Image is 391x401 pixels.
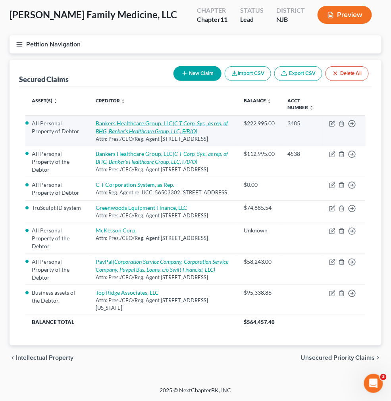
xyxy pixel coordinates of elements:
[96,189,231,196] div: Attn: Reg. Agent re: UCC: 56503302 [STREET_ADDRESS]
[225,66,271,81] button: Import CSV
[10,355,16,361] i: chevron_left
[318,6,372,24] button: Preview
[96,289,159,296] a: Top Ridge Associates, LLC
[244,181,275,189] div: $0.00
[10,355,73,361] button: chevron_left Intellectual Property
[96,204,187,211] a: Greenwoods Equipment Finance, LLC
[287,98,314,110] a: Acct Number unfold_more
[32,150,83,174] li: All Personal Property of the Debtor
[96,150,228,165] i: (C T Corp. Sys., as rep. of BHG, Banker's Healthcare Group, LLC, F/B/O)
[53,387,339,401] div: 2025 © NextChapterBK, INC
[96,258,228,273] i: (Corporation Service Company, Corporation Service Company, Paypal Bus. Loans, c/o Swift Financial...
[32,119,83,135] li: All Personal Property of Debtor
[96,98,125,104] a: Creditor unfold_more
[276,6,305,15] div: District
[244,258,275,266] div: $58,243.00
[32,258,83,282] li: All Personal Property of the Debtor
[276,15,305,24] div: NJB
[364,374,383,393] iframe: Intercom live chat
[96,227,137,234] a: McKesson Corp.
[96,150,228,165] a: Bankers Healthcare Group, LLC(C T Corp. Sys., as rep. of BHG, Banker's Healthcare Group, LLC, F/B/O)
[96,212,231,219] div: Attn: Pres./CEO/Reg. Agent [STREET_ADDRESS]
[96,297,231,311] div: Attn: Pres./CEO/Reg. Agent [STREET_ADDRESS][US_STATE]
[96,166,231,173] div: Attn: Pres./CEO/Reg. Agent [STREET_ADDRESS]
[197,15,227,24] div: Chapter
[244,98,272,104] a: Balance unfold_more
[96,258,228,273] a: PayPal(Corporation Service Company, Corporation Service Company, Paypal Bus. Loans, c/o Swift Fin...
[96,135,231,143] div: Attn: Pres./CEO/Reg. Agent [STREET_ADDRESS]
[32,204,83,212] li: TruSculpt ID system
[244,319,275,326] span: $564,457.40
[32,181,83,197] li: All Personal Property of Debtor
[32,98,58,104] a: Asset(s) unfold_more
[244,289,275,297] div: $95,338.86
[10,35,381,54] button: Petition Navigation
[16,355,73,361] span: Intellectual Property
[267,99,272,104] i: unfold_more
[32,289,83,305] li: Business assets of the Debtor.
[244,119,275,127] div: $222,995.00
[300,355,375,361] span: Unsecured Priority Claims
[32,226,83,250] li: All Personal Property of the Debtor
[96,181,174,188] a: C T Corporation System, as Rep.
[287,119,316,127] div: 3485
[287,150,316,158] div: 4538
[380,374,387,380] span: 3
[96,234,231,242] div: Attn: Pres./CEO/Reg. Agent [STREET_ADDRESS]
[96,274,231,281] div: Attn: Pres./CEO/Reg. Agent [STREET_ADDRESS]
[10,9,177,20] span: [PERSON_NAME] Family Medicine, LLC
[173,66,222,81] button: New Claim
[121,99,125,104] i: unfold_more
[300,355,381,361] button: Unsecured Priority Claims chevron_right
[309,106,314,110] i: unfold_more
[244,204,275,212] div: $74,885.54
[19,75,69,84] div: Secured Claims
[244,226,275,234] div: Unknown
[326,66,369,81] button: Delete All
[25,315,237,330] th: Balance Total
[240,6,264,15] div: Status
[274,66,322,81] a: Export CSV
[220,15,227,23] span: 11
[244,150,275,158] div: $112,995.00
[53,99,58,104] i: unfold_more
[240,15,264,24] div: Lead
[96,120,228,134] a: Bankers Healthcare Group, LLC(C T Corp. Sys., as rep. of BHG, Banker's Healthcare Group, LLC, F/B/O)
[197,6,227,15] div: Chapter
[375,355,381,361] i: chevron_right
[96,120,228,134] i: (C T Corp. Sys., as rep. of BHG, Banker's Healthcare Group, LLC, F/B/O)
